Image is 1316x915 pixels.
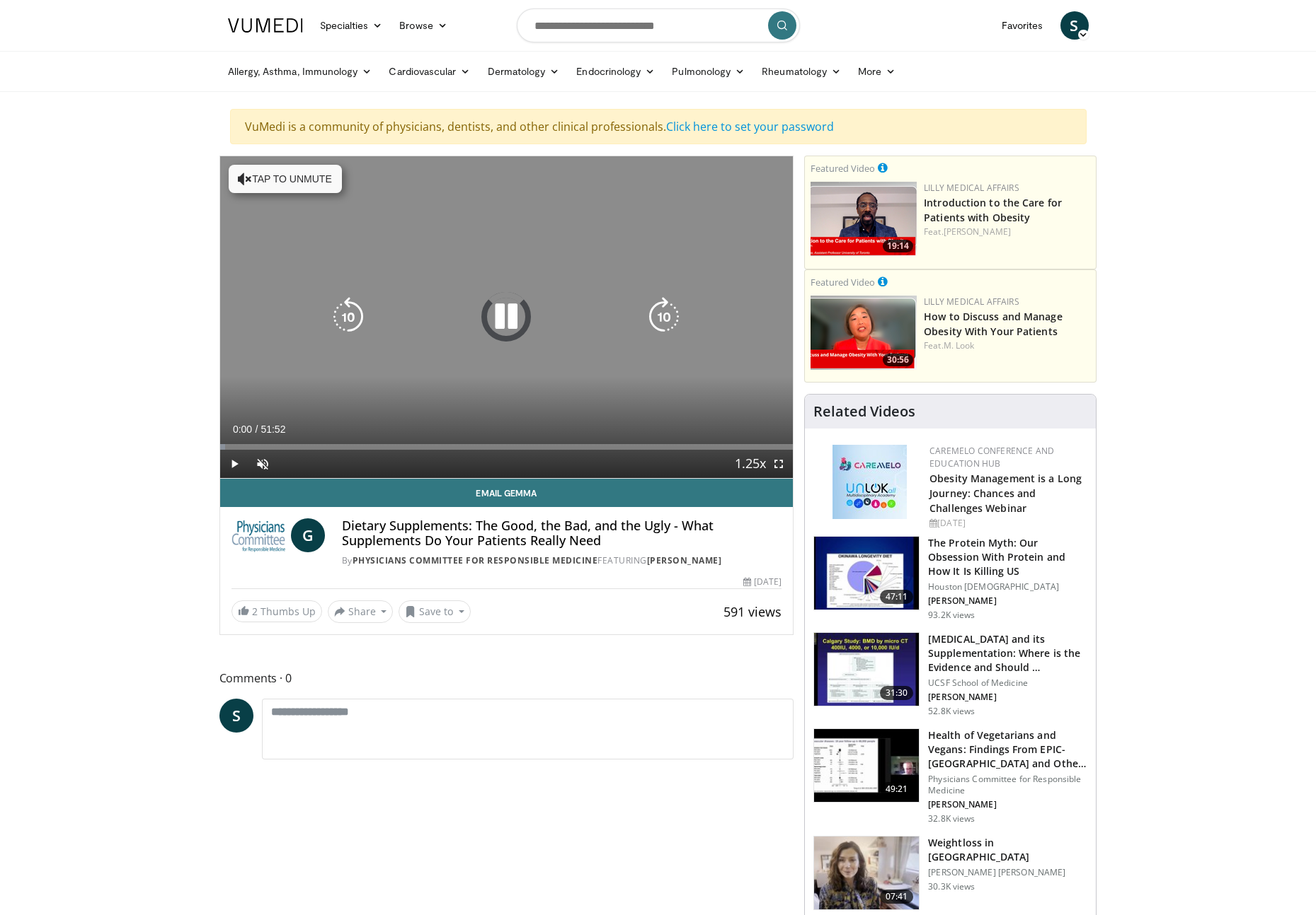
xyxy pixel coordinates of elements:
[813,836,1087,911] a: 07:41 Weightloss in [GEOGRAPHIC_DATA] [PERSON_NAME] [PERSON_NAME] 30.3K views
[380,57,479,86] a: Cardiovascular
[231,600,322,622] a: 2 Thumbs Up
[928,595,1087,607] p: [PERSON_NAME]
[663,57,753,86] a: Pulmonology
[928,632,1087,675] h3: [MEDICAL_DATA] and its Supplementation: Where is the Evidence and Should …
[391,11,456,40] a: Browse
[220,450,248,478] button: Play
[880,890,914,904] span: 07:41
[814,837,919,910] img: 9983fed1-7565-45be-8934-aef1103ce6e2.150x105_q85_crop-smart_upscale.jpg
[743,576,782,588] div: [DATE]
[928,774,1087,796] p: Physicians Committee for Responsible Medicine
[880,686,914,700] span: 31:30
[928,536,1087,578] h3: The Protein Myth: Our Obsession With Protein and How It Is Killing US
[993,11,1052,40] a: Favorites
[328,600,394,623] button: Share
[928,867,1087,878] p: [PERSON_NAME] [PERSON_NAME]
[568,57,663,86] a: Endocrinology
[811,162,875,175] small: Featured Video
[248,450,277,478] button: Unmute
[479,57,568,86] a: Dermatology
[924,226,1090,238] div: Feat.
[928,799,1087,810] p: [PERSON_NAME]
[228,18,303,33] img: VuMedi Logo
[928,706,975,717] p: 52.8K views
[929,517,1085,530] div: [DATE]
[883,354,913,366] span: 30:56
[219,57,381,86] a: Allergy, Asthma, Immunology
[233,424,252,435] span: 0:00
[753,57,849,86] a: Rheumatology
[399,600,471,623] button: Save to
[647,554,722,566] a: [PERSON_NAME]
[291,518,325,552] a: G
[736,450,765,478] button: Playback Rate
[811,182,917,256] a: 19:14
[924,196,1062,224] a: Introduction to the Care for Patients with Obesity
[353,554,598,566] a: Physicians Committee for Responsible Medicine
[342,518,782,549] h4: Dietary Supplements: The Good, the Bad, and the Ugly - What Supplements Do Your Patients Really Need
[811,296,917,370] a: 30:56
[880,782,914,796] span: 49:21
[666,119,834,134] a: Click here to set your password
[924,296,1019,308] a: Lilly Medical Affairs
[928,881,975,892] p: 30.3K views
[261,424,285,435] span: 51:52
[814,729,919,803] img: 606f2b51-b844-428b-aa21-8c0c72d5a896.150x105_q85_crop-smart_upscale.jpg
[928,728,1087,771] h3: Health of Vegetarians and Vegans: Findings From EPIC-[GEOGRAPHIC_DATA] and Othe…
[517,8,800,42] input: Search topics, interventions
[1060,11,1089,40] a: S
[813,728,1087,824] a: 49:21 Health of Vegetarians and Vegans: Findings From EPIC-[GEOGRAPHIC_DATA] and Othe… Physicians...
[928,836,1087,864] h3: Weightloss in [GEOGRAPHIC_DATA]
[929,472,1082,515] a: Obesity Management is a Long Journey: Chances and Challenges Webinar
[880,590,914,604] span: 47:11
[230,109,1087,144] div: VuMedi is a community of physicians, dentists, and other clinical professionals.
[311,11,391,40] a: Specialties
[342,554,782,567] div: By FEATURING
[220,479,794,507] a: Email Gemma
[849,57,904,86] a: More
[928,610,975,621] p: 93.2K views
[924,339,1090,352] div: Feat.
[811,182,917,256] img: acc2e291-ced4-4dd5-b17b-d06994da28f3.png.150x105_q85_crop-smart_upscale.png
[811,276,875,289] small: Featured Video
[928,677,1087,689] p: UCSF School of Medicine
[813,403,915,420] h4: Related Videos
[883,240,913,252] span: 19:14
[252,605,258,618] span: 2
[811,296,917,370] img: c98a6a29-1ea0-4bd5-8cf5-4d1e188984a7.png.150x105_q85_crop-smart_upscale.png
[928,581,1087,593] p: Houston [DEMOGRAPHIC_DATA]
[723,603,782,620] span: 591 views
[928,692,1087,703] p: [PERSON_NAME]
[229,165,342,193] button: Tap to unmute
[929,445,1054,470] a: CaReMeLO Conference and Education Hub
[944,339,975,351] a: M. Look
[220,156,794,479] video-js: Video Player
[928,813,975,824] p: 32.8K views
[813,632,1087,717] a: 31:30 [MEDICAL_DATA] and its Supplementation: Where is the Evidence and Should … UCSF School of M...
[924,182,1019,194] a: Lilly Medical Affairs
[832,445,907,519] img: 45df64a9-a6de-482c-8a90-ada250f7980c.png.150x105_q85_autocrop_double_scale_upscale_version-0.2.jpg
[944,226,1011,238] a: [PERSON_NAME]
[219,699,253,733] a: S
[219,669,794,687] span: Comments 0
[256,424,258,435] span: /
[814,633,919,706] img: 4bb25b40-905e-443e-8e37-83f056f6e86e.150x105_q85_crop-smart_upscale.jpg
[231,518,285,552] img: Physicians Committee for Responsible Medicine
[813,536,1087,621] a: 47:11 The Protein Myth: Our Obsession With Protein and How It Is Killing US Houston [DEMOGRAPHIC_...
[924,310,1063,338] a: How to Discuss and Manage Obesity With Your Patients
[814,537,919,610] img: b7b8b05e-5021-418b-a89a-60a270e7cf82.150x105_q85_crop-smart_upscale.jpg
[765,450,793,478] button: Fullscreen
[220,444,794,450] div: Progress Bar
